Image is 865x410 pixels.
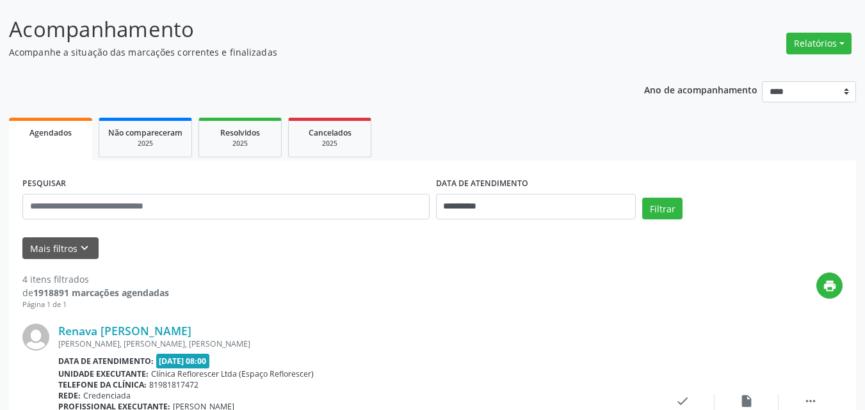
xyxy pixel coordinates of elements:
button: Mais filtroskeyboard_arrow_down [22,237,99,260]
b: Telefone da clínica: [58,379,147,390]
button: Filtrar [642,198,683,219]
div: Página 1 de 1 [22,299,169,310]
a: Renava [PERSON_NAME] [58,324,191,338]
span: Cancelados [309,127,352,138]
span: Clínica Reflorescer Ltda (Espaço Reflorescer) [151,368,314,379]
div: de [22,286,169,299]
label: DATA DE ATENDIMENTO [436,174,528,194]
span: Agendados [29,127,72,138]
span: Resolvidos [220,127,260,138]
span: Credenciada [83,390,131,401]
span: 81981817472 [149,379,198,390]
i: keyboard_arrow_down [77,241,92,255]
p: Acompanhe a situação das marcações correntes e finalizadas [9,45,602,59]
label: PESQUISAR [22,174,66,194]
div: [PERSON_NAME], [PERSON_NAME], [PERSON_NAME] [58,338,651,349]
span: Não compareceram [108,127,182,138]
div: 2025 [298,139,362,148]
strong: 1918891 marcações agendadas [33,287,169,299]
div: 2025 [208,139,272,148]
img: img [22,324,49,351]
button: Relatórios [786,33,852,54]
div: 4 itens filtrados [22,272,169,286]
div: 2025 [108,139,182,148]
i: print [823,279,837,293]
i: insert_drive_file [740,394,754,408]
b: Data de atendimento: [58,356,154,367]
b: Unidade executante: [58,368,149,379]
p: Acompanhamento [9,13,602,45]
button: print [816,272,843,299]
b: Rede: [58,390,81,401]
i: check [675,394,690,408]
p: Ano de acompanhamento [644,81,757,97]
i:  [804,394,818,408]
span: [DATE] 08:00 [156,354,210,368]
